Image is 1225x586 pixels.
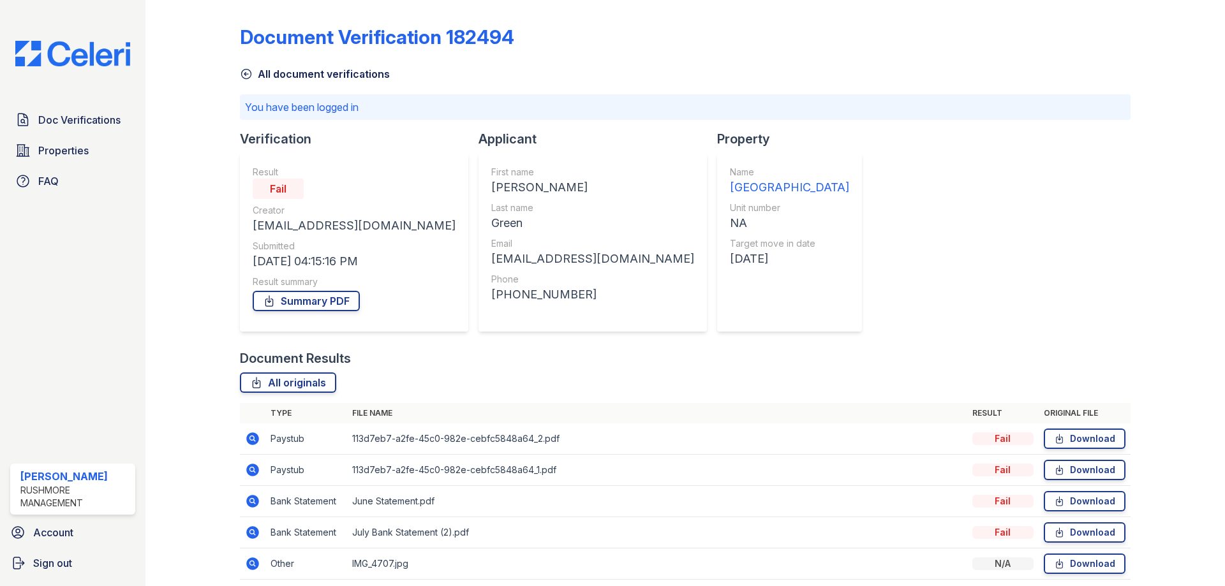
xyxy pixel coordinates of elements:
[491,286,694,304] div: [PHONE_NUMBER]
[717,130,872,148] div: Property
[730,214,849,232] div: NA
[730,237,849,250] div: Target move in date
[347,517,967,548] td: July Bank Statement (2).pdf
[265,517,347,548] td: Bank Statement
[253,179,304,199] div: Fail
[10,138,135,163] a: Properties
[253,275,456,288] div: Result summary
[240,26,514,48] div: Document Verification 182494
[730,250,849,268] div: [DATE]
[972,495,1034,508] div: Fail
[253,253,456,270] div: [DATE] 04:15:16 PM
[967,403,1039,423] th: Result
[240,349,351,367] div: Document Results
[265,548,347,580] td: Other
[253,204,456,217] div: Creator
[347,455,967,486] td: 113d7eb7-a2fe-45c0-982e-cebfc5848a64_1.pdf
[253,240,456,253] div: Submitted
[730,201,849,214] div: Unit number
[1039,403,1131,423] th: Original file
[20,484,130,509] div: Rushmore Management
[730,166,849,196] a: Name [GEOGRAPHIC_DATA]
[491,201,694,214] div: Last name
[265,403,347,423] th: Type
[33,525,73,540] span: Account
[265,423,347,455] td: Paystub
[253,166,456,179] div: Result
[265,486,347,517] td: Bank Statement
[38,143,89,158] span: Properties
[253,217,456,235] div: [EMAIL_ADDRESS][DOMAIN_NAME]
[491,166,694,179] div: First name
[240,130,479,148] div: Verification
[240,66,390,82] a: All document verifications
[1044,522,1125,543] a: Download
[240,372,336,393] a: All originals
[33,555,72,571] span: Sign out
[265,455,347,486] td: Paystub
[38,112,121,128] span: Doc Verifications
[347,403,967,423] th: File name
[347,486,967,517] td: June Statement.pdf
[491,237,694,250] div: Email
[5,520,140,545] a: Account
[491,214,694,232] div: Green
[972,526,1034,539] div: Fail
[730,179,849,196] div: [GEOGRAPHIC_DATA]
[347,423,967,455] td: 113d7eb7-a2fe-45c0-982e-cebfc5848a64_2.pdf
[1044,460,1125,480] a: Download
[20,469,130,484] div: [PERSON_NAME]
[491,179,694,196] div: [PERSON_NAME]
[491,273,694,286] div: Phone
[479,130,717,148] div: Applicant
[491,250,694,268] div: [EMAIL_ADDRESS][DOMAIN_NAME]
[38,173,59,189] span: FAQ
[347,548,967,580] td: IMG_4707.jpg
[972,464,1034,476] div: Fail
[972,432,1034,445] div: Fail
[1044,429,1125,449] a: Download
[10,168,135,194] a: FAQ
[253,291,360,311] a: Summary PDF
[245,99,1125,115] p: You have been logged in
[5,41,140,66] img: CE_Logo_Blue-a8612792a0a2168367f1c8372b55b34899dd931a85d93a1a3d3e32e68fde9ad4.png
[10,107,135,133] a: Doc Verifications
[730,166,849,179] div: Name
[5,550,140,576] a: Sign out
[1044,553,1125,574] a: Download
[1044,491,1125,511] a: Download
[972,557,1034,570] div: N/A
